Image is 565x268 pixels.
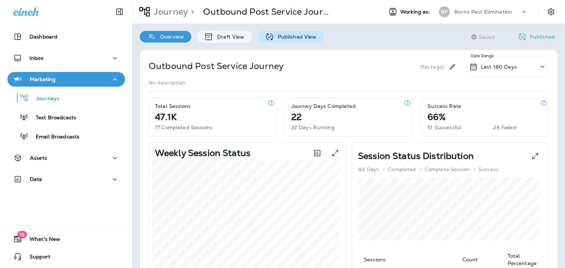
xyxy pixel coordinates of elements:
[291,124,335,130] p: 22 Days Running
[7,151,125,165] button: Assets
[427,124,461,130] p: 51 Successful
[471,53,495,59] p: Date Range
[439,6,450,17] div: BP
[29,34,57,40] p: Dashboard
[445,57,459,77] div: Edit
[7,172,125,186] button: Data
[188,6,194,17] p: >
[424,166,470,172] p: Complete Session
[213,34,244,40] p: Draft View
[7,128,125,144] button: Email Broadcasts
[427,114,445,120] p: 66%
[22,254,50,262] span: Support
[7,90,125,106] button: Journeys
[420,64,444,70] p: (No tags)
[7,109,125,125] button: Text Broadcasts
[528,149,543,163] button: View Pie expanded to full screen
[203,6,334,17] p: Outbound Post Service Journey
[29,55,43,61] p: Inbox
[28,134,79,141] p: Email Broadcasts
[109,4,130,19] button: Collapse Sidebar
[30,155,47,161] p: Assets
[155,103,191,109] p: Total Sessions
[493,124,516,130] p: 26 Failed
[358,153,474,159] p: Session Status Distribution
[7,72,125,87] button: Marketing
[481,64,517,70] p: Last 180 Days
[383,166,385,172] p: >
[7,29,125,44] button: Dashboard
[22,236,60,245] span: What's New
[479,34,495,40] span: Saved
[420,166,422,172] p: >
[473,166,475,172] p: >
[530,34,555,40] p: Published
[400,9,431,15] span: Working as:
[149,80,185,86] p: No description
[29,95,59,102] p: Journeys
[388,166,416,172] p: Completed
[156,34,184,40] p: Overview
[17,231,27,238] span: 18
[291,103,356,109] p: Journey Days Completed
[28,115,76,122] p: Text Broadcasts
[7,232,125,246] button: 18What's New
[7,249,125,264] button: Support
[7,51,125,65] button: Inbox
[274,34,317,40] p: Published View
[544,5,558,18] button: Settings
[155,124,213,130] p: 77 Completed Sessions
[427,103,461,109] p: Success Rate
[30,176,42,182] p: Data
[149,60,284,72] p: Outbound Post Service Journey
[358,166,379,172] p: All Days
[478,166,498,172] p: Success
[30,76,56,82] p: Marketing
[454,9,512,15] p: Burns Pest Elimination
[151,6,188,17] p: Journey
[291,114,302,120] p: 22
[310,146,325,160] button: Toggle between session count and session percentage
[155,114,177,120] p: 47.1K
[155,150,250,156] p: Weekly Session Status
[328,146,342,160] button: View graph expanded to full screen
